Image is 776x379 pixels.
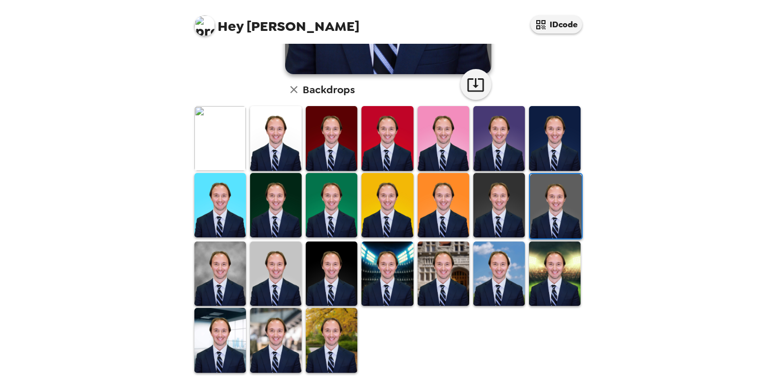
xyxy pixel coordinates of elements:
button: IDcode [531,15,582,33]
h6: Backdrops [303,81,355,98]
img: profile pic [194,15,215,36]
span: Hey [218,17,243,36]
span: [PERSON_NAME] [194,10,359,33]
img: Original [194,106,246,170]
